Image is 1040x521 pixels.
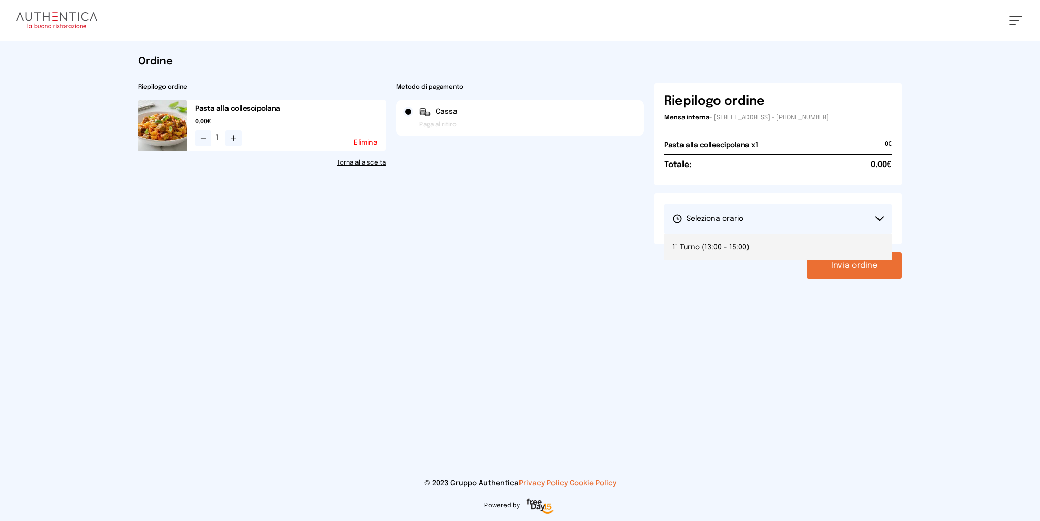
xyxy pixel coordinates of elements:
[16,478,1024,489] p: © 2023 Gruppo Authentica
[672,242,749,252] span: 1° Turno (13:00 - 15:00)
[519,480,568,487] a: Privacy Policy
[672,214,743,224] span: Seleziona orario
[524,497,556,517] img: logo-freeday.3e08031.png
[807,252,902,279] button: Invia ordine
[664,204,892,234] button: Seleziona orario
[484,502,520,510] span: Powered by
[570,480,616,487] a: Cookie Policy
